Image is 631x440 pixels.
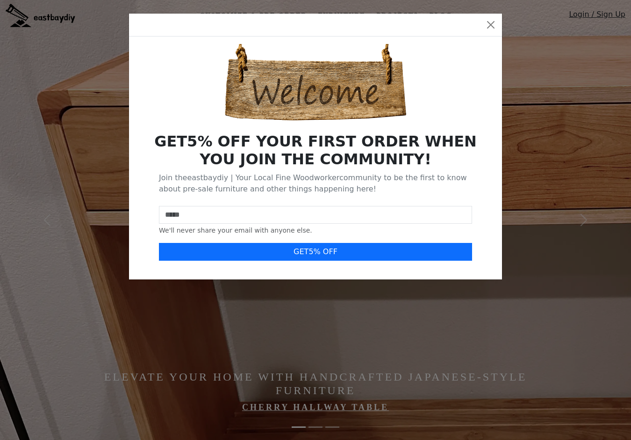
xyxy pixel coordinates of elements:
b: GET 5 % OFF YOUR FIRST ORDER WHEN YOU JOIN THE COMMUNITY! [154,132,477,168]
img: Welcome [222,44,409,121]
button: GET5% OFF [159,243,472,261]
button: Close [483,17,498,32]
div: We'll never share your email with anyone else. [159,226,472,235]
p: Join the eastbaydiy | Your Local Fine Woodworker community to be the first to know about pre-sale... [159,172,472,195]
